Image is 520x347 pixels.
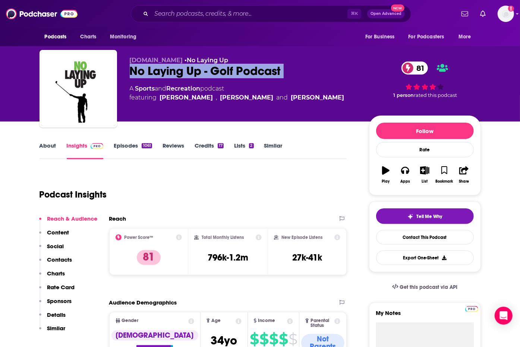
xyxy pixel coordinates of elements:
[91,143,104,149] img: Podchaser Pro
[130,84,344,102] div: A podcast
[395,161,415,188] button: Apps
[404,30,455,44] button: open menu
[39,325,66,338] button: Similar
[47,256,72,263] p: Contacts
[495,307,513,325] div: Open Intercom Messenger
[47,297,72,305] p: Sponsors
[369,57,481,103] div: 81 1 personrated this podcast
[409,61,428,75] span: 81
[39,297,72,311] button: Sponsors
[508,6,514,12] svg: Add a profile image
[39,243,64,256] button: Social
[258,318,275,323] span: Income
[110,32,136,42] span: Monitoring
[47,270,65,277] p: Charts
[131,5,411,22] div: Search podcasts, credits, & more...
[195,142,224,159] a: Credits17
[220,93,274,102] a: Neil Schuster
[291,93,344,102] a: Phil Landes
[458,7,471,20] a: Show notifications dropdown
[151,8,347,20] input: Search podcasts, credits, & more...
[76,30,101,44] a: Charts
[376,309,474,322] label: My Notes
[414,92,457,98] span: rated this podcast
[409,32,444,42] span: For Podcasters
[458,32,471,42] span: More
[376,123,474,139] button: Follow
[391,4,404,12] span: New
[114,142,152,159] a: Episodes1061
[41,51,116,126] img: No Laying Up - Golf Podcast
[400,284,457,290] span: Get this podcast via API
[259,333,268,345] span: $
[376,208,474,224] button: tell me why sparkleTell Me Why
[105,30,146,44] button: open menu
[122,318,139,323] span: Gender
[47,243,64,250] p: Social
[163,142,184,159] a: Reviews
[281,235,322,240] h2: New Episode Listens
[111,330,198,341] div: [DEMOGRAPHIC_DATA]
[167,85,201,92] a: Recreation
[130,57,183,64] span: [DOMAIN_NAME]
[185,57,229,64] span: •
[47,284,75,291] p: Rate Card
[250,333,259,345] span: $
[465,306,478,312] img: Podchaser Pro
[277,93,288,102] span: and
[401,61,428,75] a: 81
[498,6,514,22] img: User Profile
[218,143,224,148] div: 17
[416,214,442,220] span: Tell Me Why
[279,333,288,345] span: $
[407,214,413,220] img: tell me why sparkle
[289,333,297,345] span: $
[234,142,253,159] a: Lists2
[135,85,155,92] a: Sports
[386,278,464,296] a: Get this podcast via API
[187,57,229,64] a: No Laying Up
[39,311,66,325] button: Details
[47,325,66,332] p: Similar
[435,179,453,184] div: Bookmark
[365,32,395,42] span: For Business
[367,9,405,18] button: Open AdvancedNew
[39,215,98,229] button: Reach & Audience
[47,229,69,236] p: Content
[376,142,474,157] div: Rate
[376,230,474,245] a: Contact This Podcast
[211,318,221,323] span: Age
[39,270,65,284] button: Charts
[47,215,98,222] p: Reach & Audience
[40,30,76,44] button: open menu
[6,7,78,21] img: Podchaser - Follow, Share and Rate Podcasts
[477,7,489,20] a: Show notifications dropdown
[376,161,395,188] button: Play
[216,93,217,102] span: ,
[67,142,104,159] a: InsightsPodchaser Pro
[465,305,478,312] a: Pro website
[39,256,72,270] button: Contacts
[498,6,514,22] span: Logged in as alignPR
[311,318,333,328] span: Parental Status
[415,161,434,188] button: List
[137,250,161,265] p: 81
[264,142,283,159] a: Similar
[40,142,56,159] a: About
[40,189,107,200] h1: Podcast Insights
[47,311,66,318] p: Details
[208,252,248,263] h3: 796k-1.2m
[292,252,322,263] h3: 27k-41k
[39,284,75,297] button: Rate Card
[347,9,361,19] span: ⌘ K
[376,250,474,265] button: Export One-Sheet
[160,93,213,102] a: Todd Schuster
[142,143,152,148] div: 1061
[459,179,469,184] div: Share
[453,30,480,44] button: open menu
[130,93,344,102] span: featuring
[81,32,97,42] span: Charts
[422,179,428,184] div: List
[249,143,253,148] div: 2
